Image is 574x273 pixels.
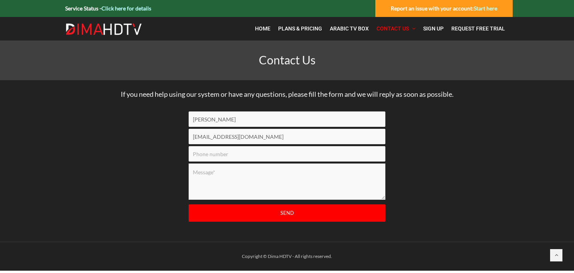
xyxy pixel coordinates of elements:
a: Home [251,21,274,37]
span: Arabic TV Box [330,25,369,32]
input: Send [189,204,385,222]
input: Email* [189,129,385,144]
span: If you need help using our system or have any questions, please fill the form and we will reply a... [121,90,454,98]
span: Request Free Trial [451,25,505,32]
a: Sign Up [419,21,447,37]
span: Sign Up [423,25,444,32]
a: Arabic TV Box [326,21,373,37]
span: Plans & Pricing [278,25,322,32]
a: Plans & Pricing [274,21,326,37]
span: Home [255,25,270,32]
input: Phone number [189,146,385,162]
div: Copyright © Dima HDTV - All rights reserved. [61,252,513,261]
strong: Report an issue with your account: [391,5,497,12]
span: Contact Us [259,53,316,67]
a: Click here for details [101,5,151,12]
span: Contact Us [376,25,409,32]
input: Name* [189,111,385,127]
a: Contact Us [373,21,419,37]
img: Dima HDTV [65,23,142,35]
a: Request Free Trial [447,21,509,37]
a: Back to top [550,249,562,261]
a: Start here [474,5,497,12]
form: Contact form [183,111,391,236]
strong: Service Status - [65,5,151,12]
